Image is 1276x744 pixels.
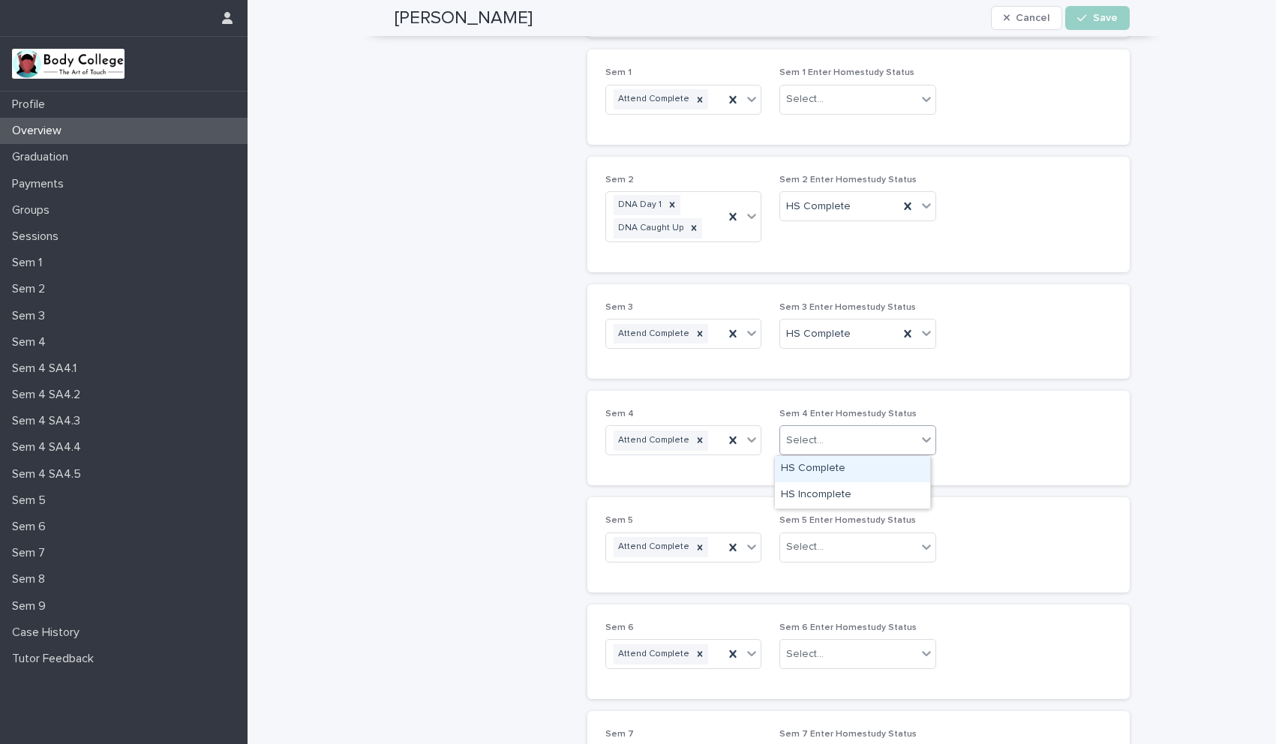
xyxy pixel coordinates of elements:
div: Select... [786,646,824,662]
h2: [PERSON_NAME] [395,7,533,29]
p: Sem 3 [6,309,57,323]
p: Sem 4 SA4.1 [6,361,89,376]
span: Sem 7 Enter Homestudy Status [779,730,917,739]
div: HS Incomplete [775,482,930,508]
div: Attend Complete [614,537,692,557]
p: Sem 4 SA4.2 [6,388,92,402]
p: Overview [6,124,74,138]
div: Select... [786,433,824,448]
span: Sem 5 Enter Homestudy Status [779,516,916,525]
span: Sem 4 [605,409,634,418]
img: xvtzy2PTuGgGH0xbwGb2 [12,49,125,79]
span: Sem 3 Enter Homestudy Status [779,303,916,312]
span: HS Complete [786,326,851,342]
span: Sem 2 Enter Homestudy Status [779,175,917,184]
div: HS Complete [775,456,930,482]
div: Attend Complete [614,89,692,109]
div: Select... [786,91,824,107]
p: Sem 4 SA4.5 [6,467,93,481]
p: Groups [6,203,62,217]
p: Sem 4 [6,335,58,349]
p: Sem 7 [6,546,57,560]
span: Sem 3 [605,303,633,312]
div: Select... [786,539,824,555]
span: Cancel [1016,13,1049,23]
p: Sem 5 [6,493,58,508]
div: DNA Caught Up [614,218,686,238]
p: Sessions [6,229,71,244]
span: HS Complete [786,199,851,214]
span: Sem 6 Enter Homestudy Status [779,623,917,632]
span: Sem 4 Enter Homestudy Status [779,409,917,418]
span: Sem 5 [605,516,633,525]
div: Attend Complete [614,644,692,664]
p: Sem 4 SA4.3 [6,414,92,428]
p: Profile [6,97,57,112]
p: Sem 8 [6,572,57,586]
span: Sem 6 [605,623,634,632]
p: Sem 4 SA4.4 [6,440,93,454]
span: Sem 1 Enter Homestudy Status [779,68,914,77]
span: Sem 7 [605,730,634,739]
p: Case History [6,625,92,640]
p: Sem 6 [6,520,58,534]
p: Sem 9 [6,599,58,613]
p: Tutor Feedback [6,652,106,666]
p: Sem 1 [6,256,54,270]
button: Cancel [991,6,1063,30]
span: Sem 1 [605,68,632,77]
div: DNA Day 1 [614,195,664,215]
div: Attend Complete [614,324,692,344]
p: Graduation [6,150,80,164]
p: Sem 2 [6,282,57,296]
p: Payments [6,177,76,191]
span: Save [1093,13,1118,23]
span: Sem 2 [605,175,634,184]
button: Save [1065,6,1129,30]
div: Attend Complete [614,430,692,451]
